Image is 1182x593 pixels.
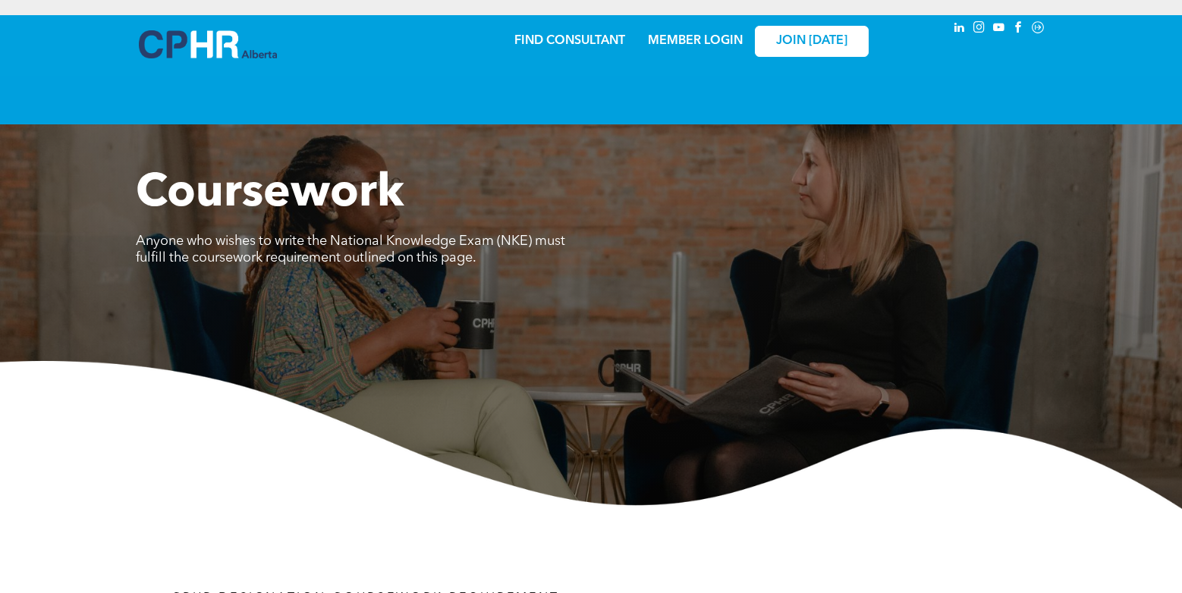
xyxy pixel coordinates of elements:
a: youtube [990,19,1007,39]
span: JOIN [DATE] [776,34,847,49]
a: facebook [1010,19,1026,39]
a: Social network [1030,19,1046,39]
img: A blue and white logo for cp alberta [139,30,277,58]
a: instagram [970,19,987,39]
span: Anyone who wishes to write the National Knowledge Exam (NKE) must fulfill the coursework requirem... [136,234,565,265]
a: linkedin [951,19,967,39]
a: FIND CONSULTANT [514,35,625,47]
a: MEMBER LOGIN [648,35,743,47]
a: JOIN [DATE] [755,26,869,57]
span: Coursework [136,171,404,217]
